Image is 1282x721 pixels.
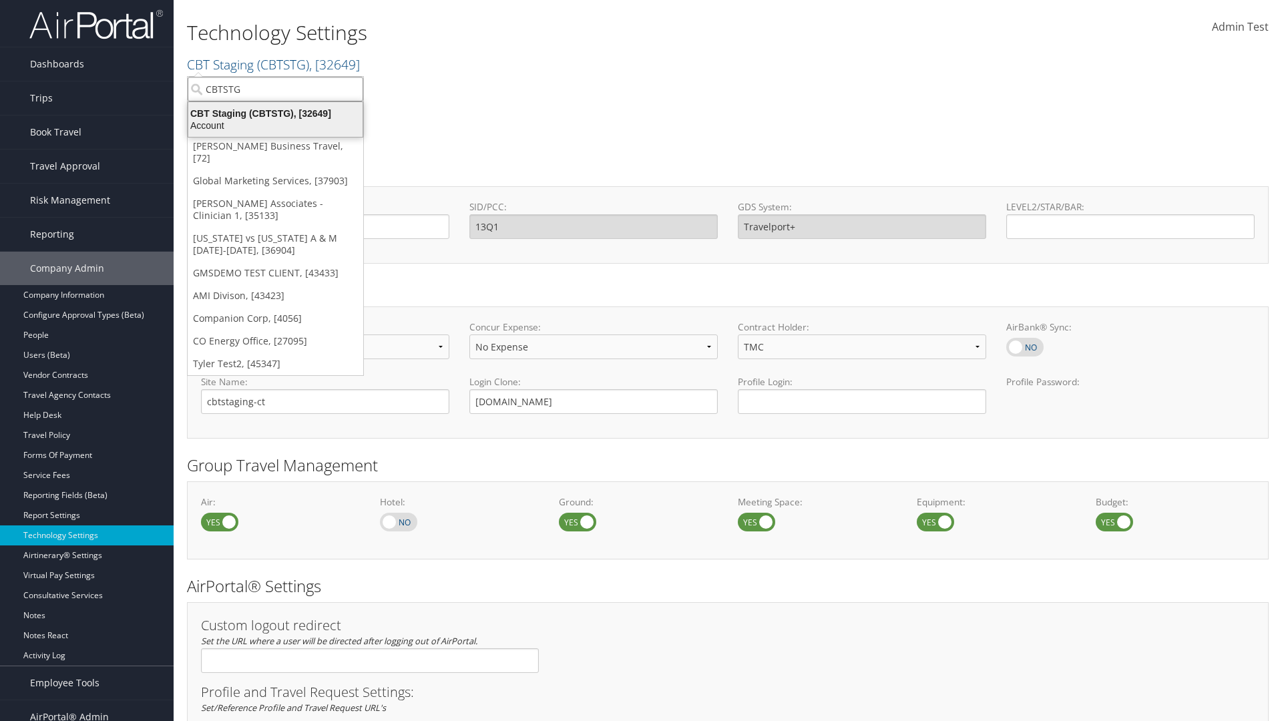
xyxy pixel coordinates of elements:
[30,218,74,251] span: Reporting
[559,495,718,509] label: Ground:
[188,262,363,284] a: GMSDEMO TEST CLIENT, [43433]
[1006,338,1044,356] label: AirBank® Sync
[257,55,309,73] span: ( CBTSTG )
[188,227,363,262] a: [US_STATE] vs [US_STATE] A & M [DATE]-[DATE], [36904]
[30,115,81,149] span: Book Travel
[1096,495,1255,509] label: Budget:
[738,200,986,214] label: GDS System:
[30,81,53,115] span: Trips
[188,307,363,330] a: Companion Corp, [4056]
[201,619,539,632] h3: Custom logout redirect
[469,320,718,334] label: Concur Expense:
[917,495,1076,509] label: Equipment:
[469,375,718,389] label: Login Clone:
[188,352,363,375] a: Tyler Test2, [45347]
[187,55,360,73] a: CBT Staging
[1212,7,1269,48] a: Admin Test
[309,55,360,73] span: , [ 32649 ]
[187,279,1269,302] h2: Online Booking Tool
[188,135,363,170] a: [PERSON_NAME] Business Travel, [72]
[380,495,539,509] label: Hotel:
[187,575,1269,597] h2: AirPortal® Settings
[1006,320,1255,334] label: AirBank® Sync:
[201,375,449,389] label: Site Name:
[30,184,110,217] span: Risk Management
[30,150,100,183] span: Travel Approval
[30,252,104,285] span: Company Admin
[738,389,986,414] input: Profile Login:
[738,495,897,509] label: Meeting Space:
[201,686,1255,699] h3: Profile and Travel Request Settings:
[1006,200,1255,214] label: LEVEL2/STAR/BAR:
[188,77,363,101] input: Search Accounts
[738,375,986,413] label: Profile Login:
[30,666,99,700] span: Employee Tools
[1212,19,1269,34] span: Admin Test
[188,284,363,307] a: AMI Divison, [43423]
[180,119,371,132] div: Account
[188,330,363,352] a: CO Energy Office, [27095]
[188,192,363,227] a: [PERSON_NAME] Associates - Clinician 1, [35133]
[29,9,163,40] img: airportal-logo.png
[201,495,360,509] label: Air:
[180,107,371,119] div: CBT Staging (CBTSTG), [32649]
[1006,375,1255,413] label: Profile Password:
[187,159,1259,182] h2: GDS
[738,320,986,334] label: Contract Holder:
[188,170,363,192] a: Global Marketing Services, [37903]
[187,19,908,47] h1: Technology Settings
[469,200,718,214] label: SID/PCC:
[201,702,386,714] em: Set/Reference Profile and Travel Request URL's
[30,47,84,81] span: Dashboards
[201,635,477,647] em: Set the URL where a user will be directed after logging out of AirPortal.
[187,454,1269,477] h2: Group Travel Management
